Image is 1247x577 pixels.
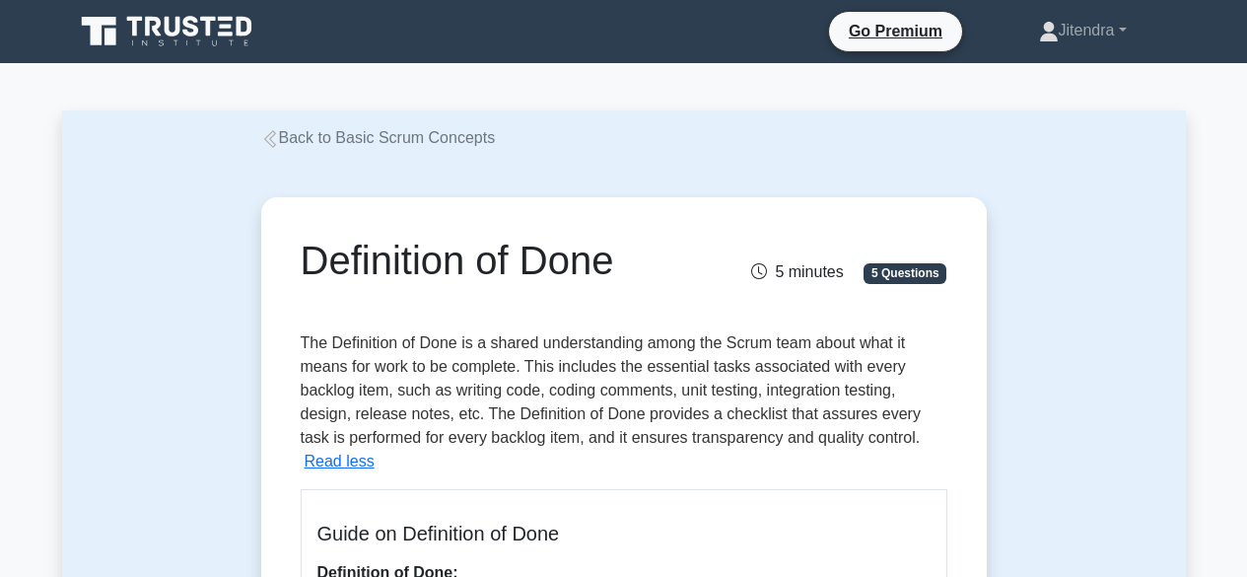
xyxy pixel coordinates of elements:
a: Go Premium [837,19,954,43]
span: 5 minutes [751,263,843,280]
a: Jitendra [992,11,1174,50]
a: Back to Basic Scrum Concepts [261,129,496,146]
span: The Definition of Done is a shared understanding among the Scrum team about what it means for wor... [301,334,921,446]
span: 5 Questions [864,263,946,283]
h1: Definition of Done [301,237,724,284]
h5: Guide on Definition of Done [317,522,931,545]
button: Read less [305,450,375,473]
